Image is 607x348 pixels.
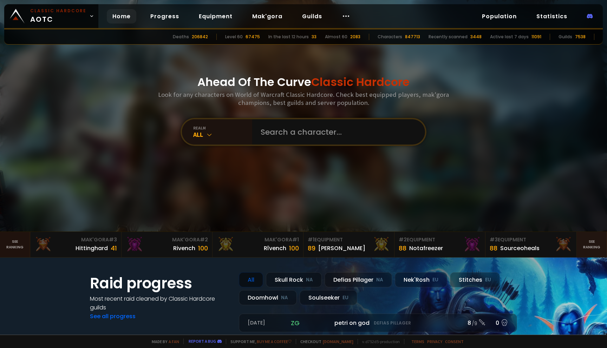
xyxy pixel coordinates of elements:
[239,272,263,287] div: All
[476,9,522,24] a: Population
[485,276,491,283] small: EU
[490,243,497,253] div: 88
[312,34,316,40] div: 33
[308,236,314,243] span: # 1
[577,232,607,257] a: Seeranking
[378,34,402,40] div: Characters
[531,9,573,24] a: Statistics
[399,243,406,253] div: 88
[107,9,136,24] a: Home
[76,244,108,253] div: Hittinghard
[226,339,292,344] span: Support me,
[575,34,586,40] div: 7538
[264,244,286,253] div: Rîvench
[306,276,313,283] small: NA
[450,272,500,287] div: Stitches
[4,4,98,28] a: Classic HardcoreAOTC
[405,34,420,40] div: 847713
[155,91,452,107] h3: Look for any characters on World of Warcraft Classic Hardcore. Check best equipped players, mak'g...
[34,236,117,243] div: Mak'Gora
[30,232,121,257] a: Mak'Gora#3Hittinghard41
[173,34,189,40] div: Deaths
[432,276,438,283] small: EU
[173,244,195,253] div: Rivench
[247,9,288,24] a: Mak'gora
[559,34,572,40] div: Guilds
[395,272,447,287] div: Nek'Rosh
[308,243,315,253] div: 89
[289,243,299,253] div: 100
[342,294,348,301] small: EU
[217,236,299,243] div: Mak'Gora
[409,244,443,253] div: Notafreezer
[193,130,252,139] div: All
[490,236,572,243] div: Equipment
[292,236,299,243] span: # 1
[111,243,117,253] div: 41
[394,232,485,257] a: #2Equipment88Notafreezer
[300,290,357,305] div: Soulseeker
[197,74,410,91] h1: Ahead Of The Curve
[376,276,383,283] small: NA
[239,314,517,332] a: [DATE]zgpetri on godDefias Pillager8 /90
[311,74,410,90] span: Classic Hardcore
[325,272,392,287] div: Defias Pillager
[470,34,482,40] div: 3448
[169,339,179,344] a: a fan
[399,236,407,243] span: # 2
[427,339,442,344] a: Privacy
[429,34,468,40] div: Recently scanned
[126,236,208,243] div: Mak'Gora
[200,236,208,243] span: # 2
[318,244,365,253] div: [PERSON_NAME]
[358,339,400,344] span: v. d752d5 - production
[256,119,417,145] input: Search a character...
[308,236,390,243] div: Equipment
[485,232,576,257] a: #3Equipment88Sourceoheals
[109,236,117,243] span: # 3
[281,294,288,301] small: NA
[445,339,464,344] a: Consent
[145,9,185,24] a: Progress
[296,339,353,344] span: Checkout
[399,236,481,243] div: Equipment
[189,339,216,344] a: Report a bug
[531,34,541,40] div: 11091
[296,9,328,24] a: Guilds
[90,294,230,312] h4: Most recent raid cleaned by Classic Hardcore guilds
[350,34,360,40] div: 2083
[500,244,540,253] div: Sourceoheals
[225,34,243,40] div: Level 60
[325,34,347,40] div: Almost 60
[213,232,303,257] a: Mak'Gora#1Rîvench100
[192,34,208,40] div: 206842
[30,8,86,25] span: AOTC
[30,8,86,14] small: Classic Hardcore
[193,125,252,130] div: realm
[266,272,322,287] div: Skull Rock
[490,34,529,40] div: Active last 7 days
[268,34,309,40] div: In the last 12 hours
[257,339,292,344] a: Buy me a coffee
[90,312,136,320] a: See all progress
[490,236,498,243] span: # 3
[193,9,238,24] a: Equipment
[239,290,297,305] div: Doomhowl
[148,339,179,344] span: Made by
[246,34,260,40] div: 67475
[198,243,208,253] div: 100
[90,272,230,294] h1: Raid progress
[323,339,353,344] a: [DOMAIN_NAME]
[411,339,424,344] a: Terms
[122,232,213,257] a: Mak'Gora#2Rivench100
[303,232,394,257] a: #1Equipment89[PERSON_NAME]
